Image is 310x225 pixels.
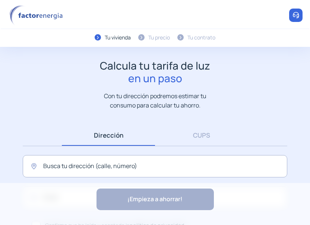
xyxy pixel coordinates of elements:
[155,125,248,146] a: CUPS
[292,12,300,19] img: llamar
[62,125,155,146] a: Dirección
[97,91,214,110] p: Con tu dirección podremos estimar tu consumo para calcular tu ahorro.
[7,5,67,26] img: logo factor
[187,33,215,42] div: Tu contrato
[105,33,131,42] div: Tu vivienda
[148,33,170,42] div: Tu precio
[100,60,210,84] h1: Calcula tu tarifa de luz
[100,72,210,85] span: en un paso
